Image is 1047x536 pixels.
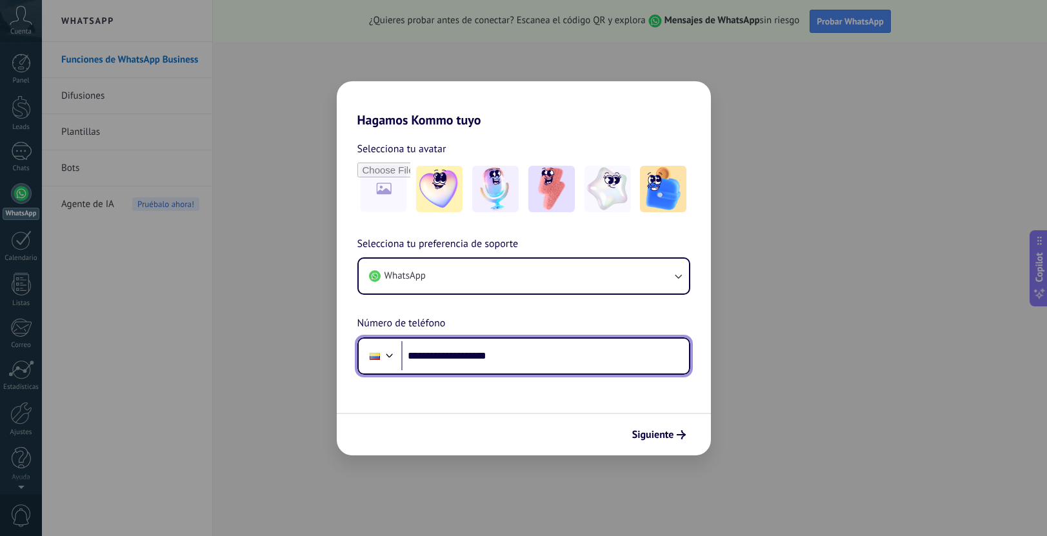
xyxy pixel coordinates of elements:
span: WhatsApp [384,270,426,283]
img: -5.jpeg [640,166,686,212]
span: Número de teléfono [357,315,446,332]
img: -3.jpeg [528,166,575,212]
img: -1.jpeg [416,166,463,212]
button: Siguiente [626,424,692,446]
span: Siguiente [632,430,674,439]
img: -4.jpeg [584,166,631,212]
span: Selecciona tu preferencia de soporte [357,236,519,253]
button: WhatsApp [359,259,689,293]
img: -2.jpeg [472,166,519,212]
div: Ecuador: + 593 [363,342,387,370]
span: Selecciona tu avatar [357,141,446,157]
h2: Hagamos Kommo tuyo [337,81,711,128]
